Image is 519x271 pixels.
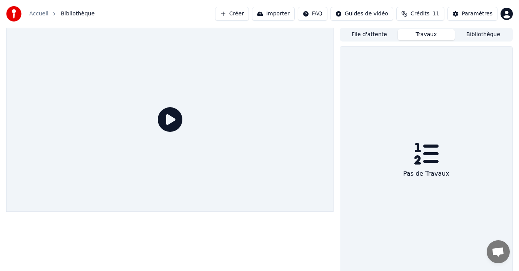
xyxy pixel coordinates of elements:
button: File d'attente [341,29,398,40]
button: Crédits11 [396,7,444,21]
button: Guides de vidéo [330,7,393,21]
div: Pas de Travaux [400,166,452,181]
button: FAQ [298,7,327,21]
a: Accueil [29,10,48,18]
span: Bibliothèque [61,10,95,18]
button: Paramètres [447,7,497,21]
a: Ouvrir le chat [487,240,510,263]
button: Bibliothèque [455,29,512,40]
span: Crédits [411,10,429,18]
img: youka [6,6,22,22]
button: Créer [215,7,249,21]
span: 11 [432,10,439,18]
button: Importer [252,7,295,21]
div: Paramètres [462,10,492,18]
button: Travaux [398,29,455,40]
nav: breadcrumb [29,10,95,18]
